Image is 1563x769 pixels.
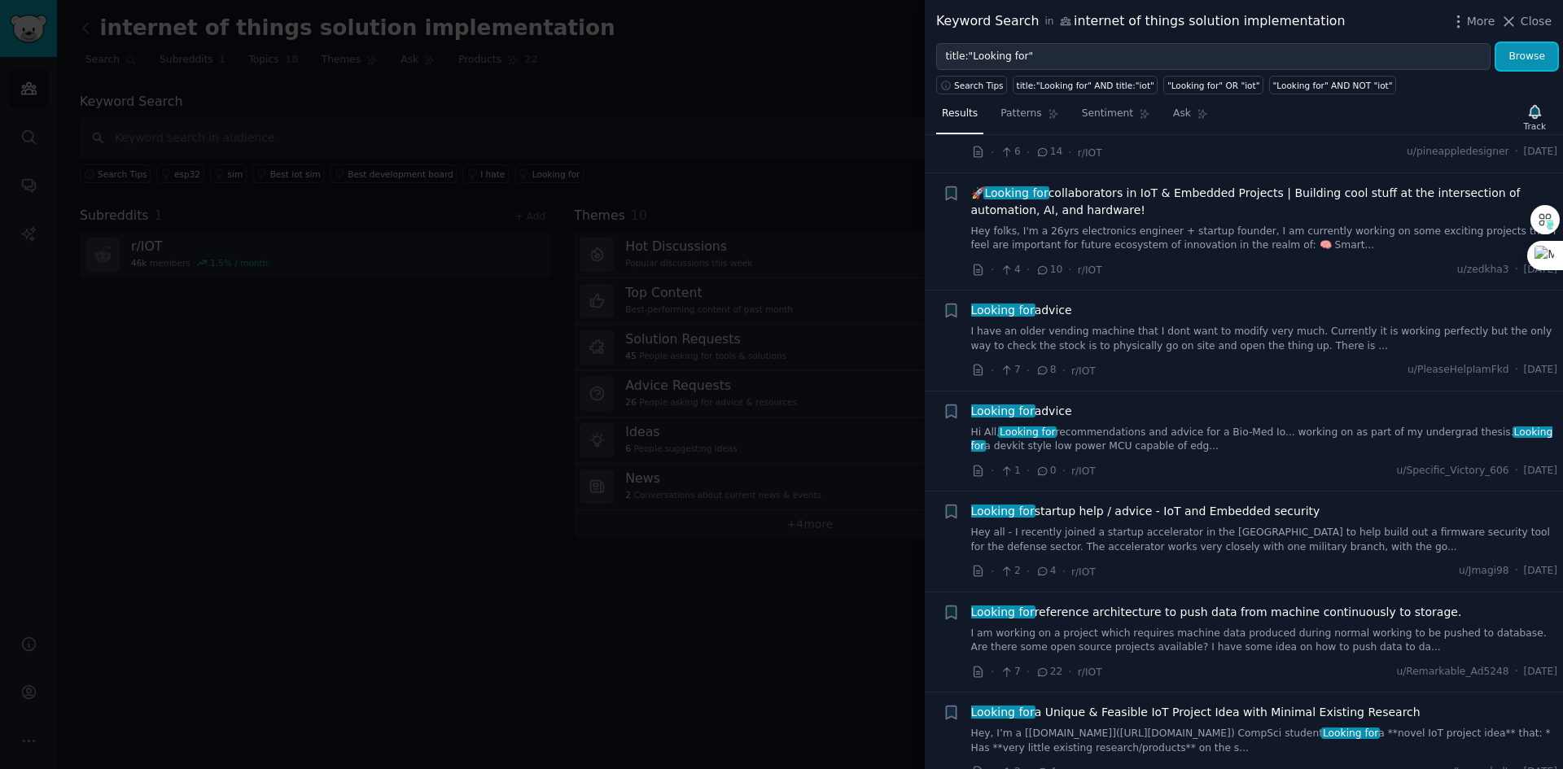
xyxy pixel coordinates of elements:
span: u/zedkha3 [1457,263,1509,277]
span: · [1027,261,1030,278]
span: · [991,362,994,379]
span: [DATE] [1524,363,1557,378]
span: · [1515,564,1518,579]
span: u/pineappledesigner [1407,145,1509,159]
span: · [1027,144,1030,161]
span: [DATE] [1524,464,1557,478]
a: I have an older vending machine that I dont want to modify very much. Currently it is working per... [971,325,1558,353]
button: More [1450,13,1495,30]
button: Track [1518,100,1552,134]
span: u/Specific_Victory_606 [1397,464,1509,478]
button: Search Tips [936,76,1007,94]
span: Looking for [970,505,1036,518]
span: startup help / advice - IoT and Embedded security [971,503,1320,520]
span: r/IOT [1071,365,1096,377]
span: [DATE] [1524,665,1557,679]
span: Looking for [983,186,1050,199]
span: 🚀 collaborators in IoT & Embedded Projects | Building cool stuff at the intersection of automatio... [971,185,1558,219]
span: Looking for [970,304,1036,317]
a: Hey, I’m a [[DOMAIN_NAME]]([URL][DOMAIN_NAME]) CompSci studentLooking fora **novel IoT project id... [971,727,1558,755]
div: Track [1524,120,1546,132]
a: Looking foradvice [971,302,1072,319]
span: 10 [1035,263,1062,277]
span: · [1068,663,1071,680]
span: · [1515,263,1518,277]
span: · [1068,144,1071,161]
span: 4 [1035,564,1056,579]
span: · [1062,362,1066,379]
span: · [991,462,994,479]
span: u/Remarkable_Ad5248 [1396,665,1508,679]
button: Browse [1496,43,1557,71]
span: · [991,261,994,278]
span: · [1027,663,1030,680]
span: · [1515,145,1518,159]
a: Results [936,101,983,134]
a: Looking forstartup help / advice - IoT and Embedded security [971,503,1320,520]
a: title:"Looking for" AND title:"iot" [1013,76,1158,94]
a: Ask [1167,101,1214,134]
div: "Looking for" OR "iot" [1167,80,1260,91]
span: 7 [1000,363,1020,378]
span: Patterns [1000,107,1041,121]
span: [DATE] [1524,263,1557,277]
span: · [991,144,994,161]
a: Patterns [995,101,1064,134]
span: · [1027,362,1030,379]
span: 14 [1035,145,1062,159]
div: Keyword Search internet of things solution implementation [936,11,1345,32]
span: reference architecture to push data from machine continuously to storage. [971,604,1462,621]
a: Hey all - I recently joined a startup accelerator in the [GEOGRAPHIC_DATA] to help build out a fi... [971,526,1558,554]
span: · [991,663,994,680]
a: "Looking for" OR "iot" [1163,76,1263,94]
span: 7 [1000,665,1020,679]
span: Looking for [970,404,1036,417]
a: Looking fora Unique & Feasible IoT Project Idea with Minimal Existing Research [971,704,1421,721]
div: title:"Looking for" AND title:"iot" [1017,80,1154,91]
span: r/IOT [1078,666,1102,678]
span: advice [971,403,1072,420]
span: Looking for [970,605,1036,618]
span: Sentiment [1082,107,1133,121]
span: 2 [1000,564,1020,579]
span: in [1044,15,1053,29]
span: 1 [1000,464,1020,478]
a: "Looking for" AND NOT "iot" [1269,76,1396,94]
span: Looking for [998,426,1057,438]
a: Hey folks, I'm a 26yrs electronics engineer + startup founder, I am currently working on some exc... [971,225,1558,253]
span: 0 [1035,464,1056,478]
span: [DATE] [1524,145,1557,159]
span: · [1515,363,1518,378]
a: 🚀Looking forcollaborators in IoT & Embedded Projects | Building cool stuff at the intersection of... [971,185,1558,219]
span: advice [971,302,1072,319]
span: Looking for [1321,727,1380,739]
span: r/IOT [1071,465,1096,477]
span: u/Jmagi98 [1459,564,1509,579]
span: Search Tips [954,80,1004,91]
span: Close [1521,13,1552,30]
div: "Looking for" AND NOT "iot" [1273,80,1393,91]
span: 6 [1000,145,1020,159]
span: Ask [1173,107,1191,121]
span: 8 [1035,363,1056,378]
span: r/IOT [1071,566,1096,578]
span: · [1062,563,1066,580]
span: · [991,563,994,580]
span: 22 [1035,665,1062,679]
a: Hi All,Looking forrecommendations and advice for a Bio-Med Io... working on as part of my undergr... [971,426,1558,454]
span: · [1515,665,1518,679]
a: Looking forreference architecture to push data from machine continuously to storage. [971,604,1462,621]
span: [DATE] [1524,564,1557,579]
span: · [1027,563,1030,580]
span: · [1515,464,1518,478]
span: Results [942,107,978,121]
a: Sentiment [1076,101,1156,134]
input: Try a keyword related to your business [936,43,1491,71]
a: Looking foradvice [971,403,1072,420]
span: 4 [1000,263,1020,277]
span: r/IOT [1078,147,1102,159]
span: · [1027,462,1030,479]
a: I am working on a project which requires machine data produced during normal working to be pushed... [971,627,1558,655]
span: r/IOT [1078,264,1102,276]
span: u/PleaseHelpIamFkd [1408,363,1509,378]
